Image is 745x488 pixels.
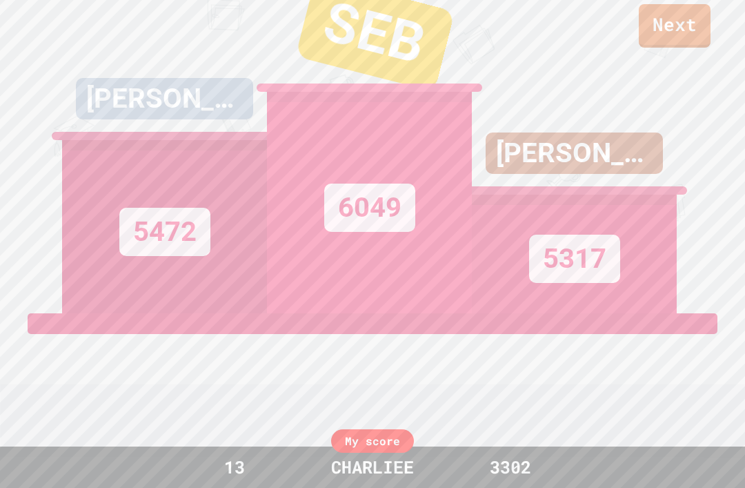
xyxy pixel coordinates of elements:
[486,133,663,174] div: [PERSON_NAME]
[331,429,414,453] div: My score
[76,78,253,119] div: [PERSON_NAME]
[459,454,562,480] div: 3302
[529,235,620,283] div: 5317
[324,184,415,232] div: 6049
[183,454,286,480] div: 13
[317,454,428,480] div: CHARLIEE
[119,208,210,256] div: 5472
